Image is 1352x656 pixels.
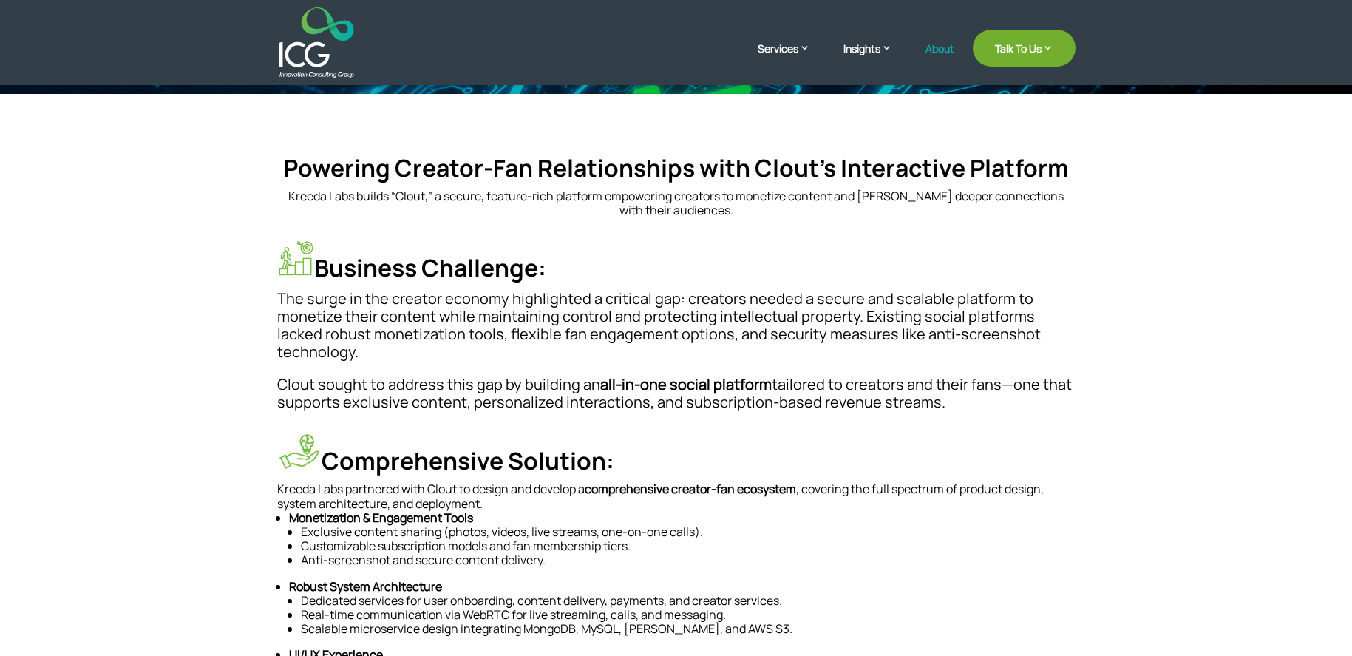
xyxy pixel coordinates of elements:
[301,539,1076,553] p: Customizable subscription models and fan membership tiers.
[289,578,442,595] strong: Robust System Architecture
[301,594,1076,608] p: Dedicated services for user onboarding, content delivery, payments, and creator services.
[1021,61,1352,656] iframe: Chat Widget
[289,510,473,526] strong: Monetization & Engagement Tools
[758,41,825,78] a: Services
[277,482,1076,510] p: Kreeda Labs partnered with Clout to design and develop a , covering the full spectrum of product ...
[301,525,1076,539] p: Exclusive content sharing (photos, videos, live streams, one-on-one calls).
[301,553,1076,567] p: Anti-screenshot and secure content delivery.
[277,240,1076,289] h4: Business Challenge:
[301,622,1076,636] p: Scalable microservice design integrating MongoDB, MySQL, [PERSON_NAME], and AWS S3.
[973,30,1076,67] a: Talk To Us
[301,608,1076,622] p: Real-time communication via WebRTC for live streaming, calls, and messaging.
[925,43,954,78] a: About
[279,7,354,78] img: ICG
[277,189,1076,217] p: Kreeda Labs builds “Clout,” a secure, feature-rich platform empowering creators to monetize conte...
[277,376,1076,411] p: Clout sought to address this gap by building an tailored to creators and their fans—one that supp...
[283,152,1069,184] strong: Powering Creator-Fan Relationships with Clout’s Interactive Platform
[277,290,1076,376] p: The surge in the creator economy highlighted a critical gap: creators needed a secure and scalabl...
[600,374,772,394] strong: all-in-one social platform
[843,41,907,78] a: Insights
[277,433,1076,482] h4: Comprehensive Solution:
[585,481,796,497] strong: comprehensive creator-fan ecosystem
